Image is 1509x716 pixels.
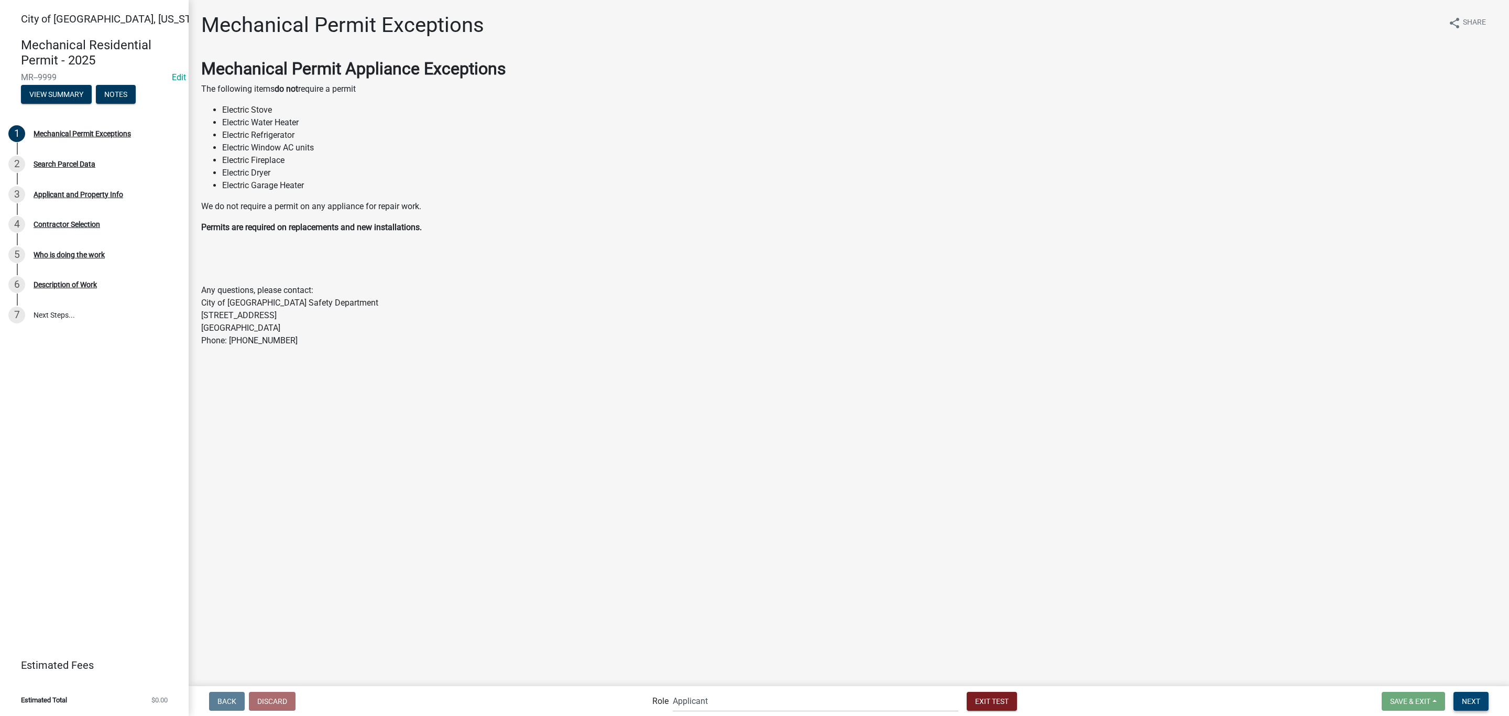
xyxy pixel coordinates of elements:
div: 4 [8,216,25,233]
div: 5 [8,246,25,263]
button: Save & Exit [1382,692,1445,711]
div: Applicant and Property Info [34,191,123,198]
div: 2 [8,156,25,172]
strong: do not [275,84,298,94]
button: Next [1453,692,1489,711]
wm-modal-confirm: Summary [21,91,92,99]
span: Share [1463,17,1486,29]
wm-modal-confirm: Edit Application Number [172,72,186,82]
strong: Mechanical Permit [201,59,341,79]
li: Electric Stove [222,104,1496,116]
div: Description of Work [34,281,97,288]
li: Electric Water Heater [222,116,1496,129]
wm-modal-confirm: Notes [96,91,136,99]
button: Exit Test [967,692,1017,711]
span: MR--9999 [21,72,168,82]
li: Electric Fireplace [222,154,1496,167]
span: $0.00 [151,697,168,703]
span: Back [217,697,236,705]
div: 6 [8,276,25,293]
li: Electric Window AC units [222,142,1496,154]
button: View Summary [21,85,92,104]
span: City of [GEOGRAPHIC_DATA], [US_STATE] [21,13,212,25]
div: Who is doing the work [34,251,105,258]
span: Save & Exit [1390,697,1430,705]
li: Electric Garage Heater [222,179,1496,192]
button: Discard [249,692,296,711]
button: Notes [96,85,136,104]
p: We do not require a permit on any appliance for repair work. [201,200,1496,213]
li: Electric Refrigerator [222,129,1496,142]
button: Back [209,692,245,711]
div: 7 [8,307,25,323]
li: Electric Dryer [222,167,1496,179]
p: Any questions, please contact: City of [GEOGRAPHIC_DATA] Safety Department [STREET_ADDRESS] [GEOG... [201,284,1496,347]
div: 3 [8,186,25,203]
label: Role [652,697,669,706]
h1: Mechanical Permit Exceptions [201,13,484,38]
a: Edit [172,72,186,82]
div: 1 [8,125,25,142]
h4: Mechanical Residential Permit - 2025 [21,38,180,68]
div: Contractor Selection [34,221,100,228]
div: Search Parcel Data [34,160,95,168]
strong: Appliance Exceptions [345,59,506,79]
span: Next [1462,697,1480,705]
i: share [1448,17,1461,29]
p: The following items require a permit [201,83,1496,95]
strong: Permits are required on replacements and new installations. [201,222,422,232]
button: shareShare [1440,13,1494,33]
span: Estimated Total [21,697,67,703]
div: Mechanical Permit Exceptions [34,130,131,137]
a: Estimated Fees [8,655,172,676]
span: Exit Test [975,697,1009,705]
